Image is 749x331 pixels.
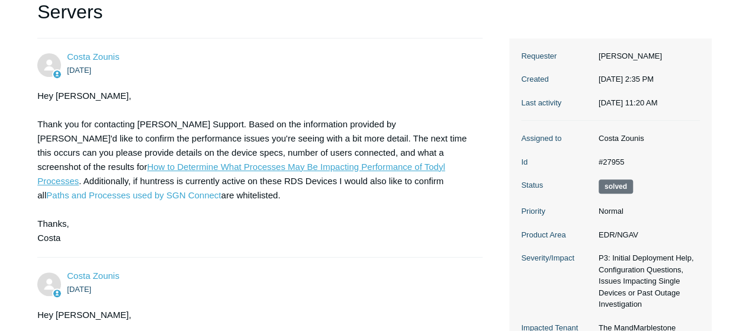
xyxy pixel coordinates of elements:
[593,156,700,168] dd: #27955
[521,156,593,168] dt: Id
[67,66,91,75] time: 09/05/2025, 15:21
[37,162,445,186] a: How to Determine What Processes May Be Impacting Performance of Todyl Processes
[521,133,593,144] dt: Assigned to
[67,285,91,294] time: 09/05/2025, 16:49
[521,252,593,264] dt: Severity/Impact
[521,73,593,85] dt: Created
[599,75,654,83] time: 09/05/2025, 14:35
[521,229,593,241] dt: Product Area
[521,179,593,191] dt: Status
[599,98,657,107] time: 10/05/2025, 11:20
[593,50,700,62] dd: [PERSON_NAME]
[593,252,700,310] dd: P3: Initial Deployment Help, Configuration Questions, Issues Impacting Single Devices or Past Out...
[67,271,119,281] a: Costa Zounis
[37,89,470,245] div: Hey [PERSON_NAME], Thank you for contacting [PERSON_NAME] Support. Based on the information provi...
[521,205,593,217] dt: Priority
[593,133,700,144] dd: Costa Zounis
[599,179,633,194] span: This request has been solved
[46,190,221,200] a: Paths and Processes used by SGN Connect
[593,229,700,241] dd: EDR/NGAV
[67,52,119,62] a: Costa Zounis
[593,205,700,217] dd: Normal
[521,50,593,62] dt: Requester
[521,97,593,109] dt: Last activity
